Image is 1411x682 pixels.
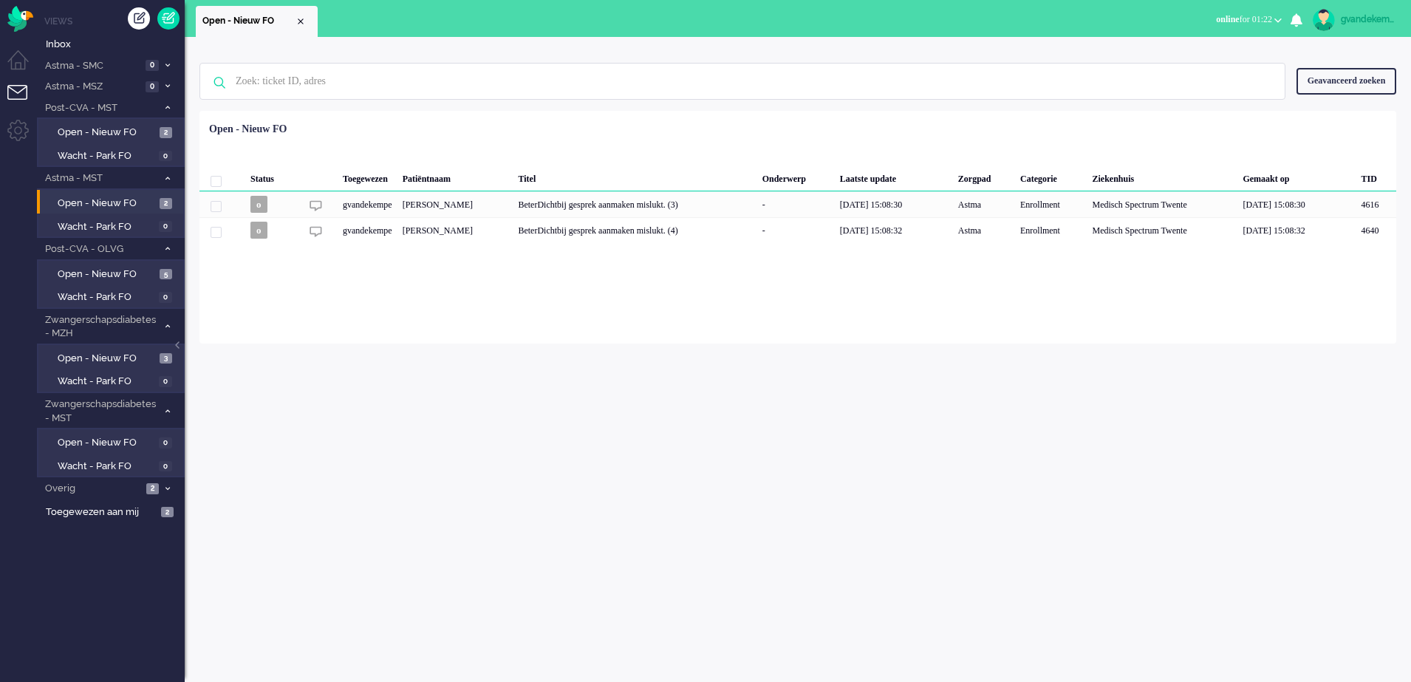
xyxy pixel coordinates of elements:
div: 4640 [199,217,1396,243]
div: BeterDichtbij gesprek aanmaken mislukt. (4) [513,217,756,243]
li: onlinefor 01:22 [1207,4,1291,37]
li: Tickets menu [7,85,41,118]
div: gvandekempe [338,217,397,243]
span: Overig [43,482,142,496]
button: onlinefor 01:22 [1207,9,1291,30]
a: Open - Nieuw FO 2 [43,194,183,211]
div: - [757,217,835,243]
div: gvandekempe [338,191,397,217]
div: Zorgpad [953,162,1015,191]
div: 4616 [1356,191,1395,217]
a: Wacht - Park FO 0 [43,218,183,234]
li: View [196,6,318,37]
div: Astma [953,191,1015,217]
span: Post-CVA - MST [43,101,157,115]
div: 4616 [199,191,1396,217]
span: 3 [160,353,172,364]
span: Astma - MST [43,171,157,185]
span: Inbox [46,38,185,52]
li: Admin menu [7,120,41,153]
span: Wacht - Park FO [58,290,155,304]
div: Enrollment [1015,217,1087,243]
span: 0 [159,221,172,232]
span: Open - Nieuw FO [58,267,156,282]
a: Open - Nieuw FO 2 [43,123,183,140]
span: Astma - MSZ [43,80,141,94]
span: Toegewezen aan mij [46,505,157,519]
div: gvandekempe [1341,12,1396,27]
input: Zoek: ticket ID, adres [225,64,1265,99]
div: [DATE] 15:08:32 [835,217,953,243]
span: 0 [146,60,159,71]
div: [DATE] 15:08:30 [1237,191,1356,217]
span: Open - Nieuw FO [58,352,156,366]
span: Open - Nieuw FO [58,436,155,450]
span: Wacht - Park FO [58,460,155,474]
span: Zwangerschapsdiabetes - MZH [43,313,157,341]
span: 0 [159,437,172,449]
li: Views [44,15,185,27]
span: 5 [160,269,172,280]
span: Open - Nieuw FO [58,126,156,140]
span: Zwangerschapsdiabetes - MST [43,398,157,425]
a: Open - Nieuw FO 5 [43,265,183,282]
span: 2 [161,507,174,518]
a: Wacht - Park FO 0 [43,457,183,474]
div: Open - Nieuw FO [209,122,287,137]
span: Post-CVA - OLVG [43,242,157,256]
div: Toegewezen [338,162,397,191]
img: ic_chat_grey.svg [310,225,322,238]
span: 0 [159,461,172,472]
span: o [250,196,267,213]
a: Inbox [43,35,185,52]
span: 0 [146,81,159,92]
div: 4640 [1356,217,1395,243]
div: Gemaakt op [1237,162,1356,191]
span: 0 [159,376,172,387]
a: Open - Nieuw FO 3 [43,349,183,366]
span: for 01:22 [1216,14,1272,24]
img: flow_omnibird.svg [7,6,33,32]
li: Dashboard menu [7,50,41,83]
div: Status [245,162,301,191]
div: [PERSON_NAME] [397,217,513,243]
a: Toegewezen aan mij 2 [43,503,185,519]
span: Wacht - Park FO [58,149,155,163]
img: avatar [1313,9,1335,31]
span: Astma - SMC [43,59,141,73]
span: 0 [159,292,172,303]
img: ic-search-icon.svg [200,64,239,102]
div: Creëer ticket [128,7,150,30]
div: BeterDichtbij gesprek aanmaken mislukt. (3) [513,191,756,217]
a: Omnidesk [7,10,33,21]
div: - [757,191,835,217]
div: [DATE] 15:08:30 [835,191,953,217]
div: Geavanceerd zoeken [1296,68,1396,94]
a: Open - Nieuw FO 0 [43,434,183,450]
div: Medisch Spectrum Twente [1087,217,1237,243]
div: Close tab [295,16,307,27]
span: o [250,222,267,239]
span: 2 [160,127,172,138]
div: TID [1356,162,1395,191]
span: Open - Nieuw FO [58,197,156,211]
span: 2 [160,198,172,209]
div: [PERSON_NAME] [397,191,513,217]
div: Ziekenhuis [1087,162,1237,191]
div: Astma [953,217,1015,243]
a: Wacht - Park FO 0 [43,147,183,163]
a: Quick Ticket [157,7,180,30]
a: Wacht - Park FO 0 [43,372,183,389]
div: [DATE] 15:08:32 [1237,217,1356,243]
div: Medisch Spectrum Twente [1087,191,1237,217]
div: Enrollment [1015,191,1087,217]
span: 0 [159,151,172,162]
span: online [1216,14,1239,24]
div: Titel [513,162,756,191]
div: Onderwerp [757,162,835,191]
span: Wacht - Park FO [58,375,155,389]
img: ic_chat_grey.svg [310,200,322,212]
a: Wacht - Park FO 0 [43,288,183,304]
div: Laatste update [835,162,953,191]
a: gvandekempe [1310,9,1396,31]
